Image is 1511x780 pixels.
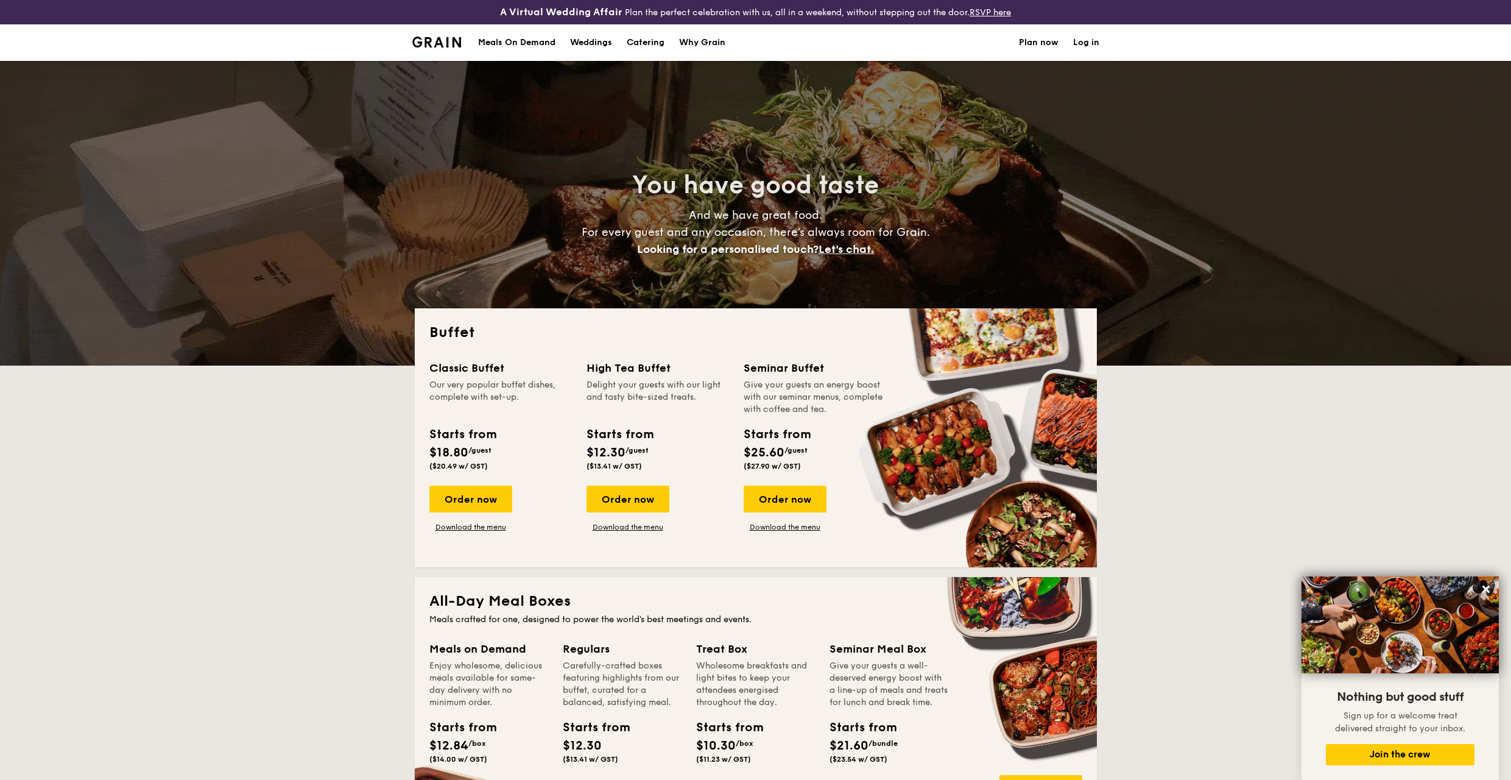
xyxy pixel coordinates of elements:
a: Logotype [412,37,462,48]
div: Give your guests an energy boost with our seminar menus, complete with coffee and tea. [744,379,886,416]
span: /box [468,739,486,748]
span: Sign up for a welcome treat delivered straight to your inbox. [1335,711,1465,734]
div: Regulars [563,640,682,658]
div: Starts from [429,718,484,737]
div: Order now [586,486,669,512]
div: Carefully-crafted boxes featuring highlights from our buffet, curated for a balanced, satisfying ... [563,660,682,709]
div: Weddings [570,24,612,61]
span: $25.60 [744,445,784,460]
span: You have good taste [632,171,879,200]
span: ($11.23 w/ GST) [696,755,751,764]
span: ($23.54 w/ GST) [829,755,887,764]
span: $12.30 [586,445,625,460]
span: ($20.49 w/ GST) [429,462,488,470]
h4: A Virtual Wedding Affair [500,5,622,19]
span: /bundle [868,739,898,748]
span: ($14.00 w/ GST) [429,755,487,764]
img: Grain [412,37,462,48]
span: ($13.41 w/ GST) [563,755,618,764]
div: Seminar Buffet [744,360,886,377]
h1: Catering [627,24,664,61]
div: Order now [744,486,826,512]
span: ($27.90 w/ GST) [744,462,801,470]
a: Download the menu [744,522,826,532]
span: ($13.41 w/ GST) [586,462,642,470]
div: Why Grain [679,24,725,61]
span: Let's chat. [819,243,874,256]
div: Classic Buffet [429,360,572,377]
div: Plan the perfect celebration with us, all in a weekend, without stepping out the door. [405,5,1107,19]
span: /box [736,739,753,748]
a: Catering [619,24,672,61]
a: Download the menu [586,522,669,532]
div: Starts from [563,718,618,737]
div: Starts from [829,718,884,737]
div: High Tea Buffet [586,360,729,377]
span: $21.60 [829,739,868,753]
a: Log in [1073,24,1099,61]
div: Order now [429,486,512,512]
a: Download the menu [429,522,512,532]
div: Wholesome breakfasts and light bites to keep your attendees energised throughout the day. [696,660,815,709]
h2: All-Day Meal Boxes [429,592,1082,611]
div: Meals crafted for one, designed to power the world's best meetings and events. [429,614,1082,626]
a: Why Grain [672,24,733,61]
div: Treat Box [696,640,815,658]
span: And we have great food. For every guest and any occasion, there’s always room for Grain. [582,208,930,256]
a: Plan now [1019,24,1058,61]
div: Meals On Demand [478,24,555,61]
div: Seminar Meal Box [829,640,948,658]
div: Starts from [586,425,653,444]
a: Weddings [563,24,619,61]
span: /guest [468,446,491,455]
a: Meals On Demand [471,24,563,61]
div: Starts from [744,425,810,444]
span: $10.30 [696,739,736,753]
span: Looking for a personalised touch? [637,243,819,256]
div: Delight your guests with our light and tasty bite-sized treats. [586,379,729,416]
a: RSVP here [970,7,1011,18]
div: Enjoy wholesome, delicious meals available for same-day delivery with no minimum order. [429,660,548,709]
span: $18.80 [429,445,468,460]
div: Give your guests a well-deserved energy boost with a line-up of meals and treats for lunch and br... [829,660,948,709]
div: Starts from [696,718,751,737]
span: /guest [784,446,808,455]
h2: Buffet [429,323,1082,342]
button: Close [1476,580,1496,599]
div: Meals on Demand [429,640,548,658]
div: Starts from [429,425,496,444]
img: DSC07876-Edit02-Large.jpeg [1301,576,1499,673]
button: Join the crew [1326,744,1474,765]
div: Our very popular buffet dishes, complete with set-up. [429,379,572,416]
span: /guest [625,446,649,455]
span: Nothing but good stuff [1337,690,1463,704]
span: $12.84 [429,739,468,753]
span: $12.30 [563,739,602,753]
